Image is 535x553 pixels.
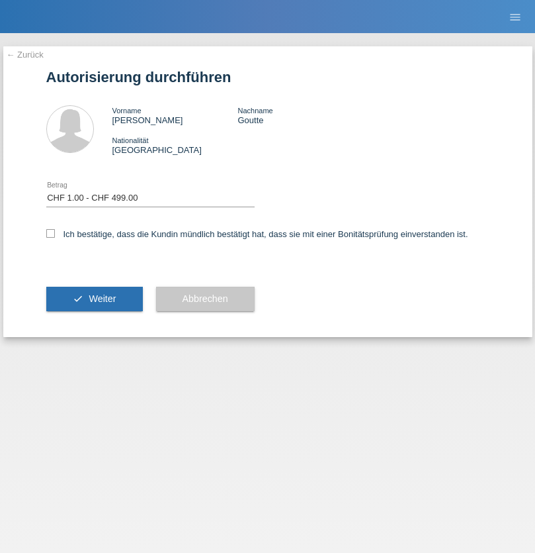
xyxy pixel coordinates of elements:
[112,135,238,155] div: [GEOGRAPHIC_DATA]
[509,11,522,24] i: menu
[112,105,238,125] div: [PERSON_NAME]
[46,287,143,312] button: check Weiter
[112,107,142,115] span: Vorname
[7,50,44,60] a: ← Zurück
[73,293,83,304] i: check
[156,287,255,312] button: Abbrechen
[183,293,228,304] span: Abbrechen
[89,293,116,304] span: Weiter
[502,13,528,21] a: menu
[112,136,149,144] span: Nationalität
[46,69,489,85] h1: Autorisierung durchführen
[237,107,272,115] span: Nachname
[237,105,363,125] div: Goutte
[46,229,468,239] label: Ich bestätige, dass die Kundin mündlich bestätigt hat, dass sie mit einer Bonitätsprüfung einvers...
